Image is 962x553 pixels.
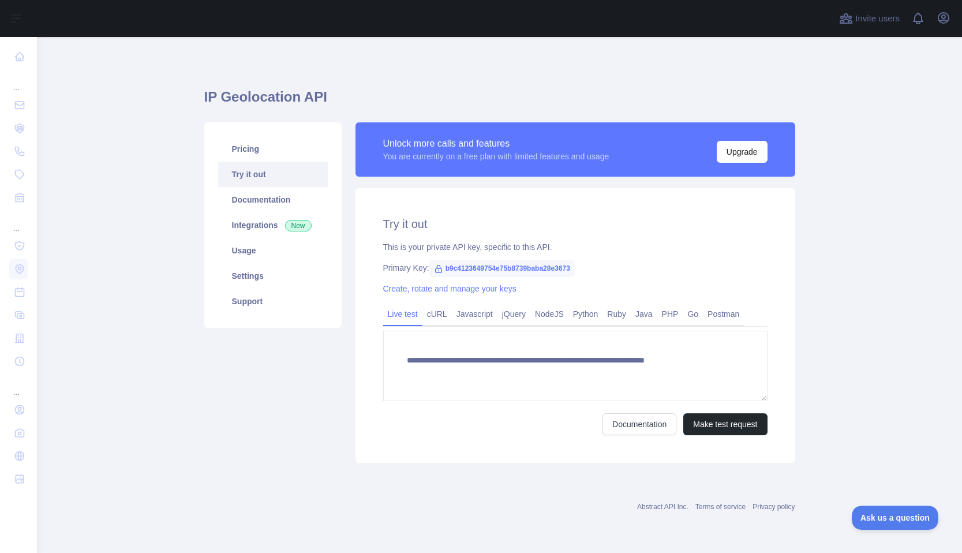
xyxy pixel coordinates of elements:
[218,263,328,289] a: Settings
[285,220,312,231] span: New
[218,136,328,162] a: Pricing
[383,305,422,323] a: Live test
[383,137,609,151] div: Unlock more calls and features
[568,305,603,323] a: Python
[383,284,516,293] a: Create, rotate and manage your keys
[218,212,328,238] a: Integrations New
[602,413,676,435] a: Documentation
[683,305,703,323] a: Go
[837,9,902,28] button: Invite users
[9,69,28,92] div: ...
[530,305,568,323] a: NodeJS
[602,305,631,323] a: Ruby
[631,305,657,323] a: Java
[657,305,683,323] a: PHP
[204,88,795,115] h1: IP Geolocation API
[218,187,328,212] a: Documentation
[703,305,744,323] a: Postman
[218,162,328,187] a: Try it out
[695,503,746,511] a: Terms of service
[683,413,767,435] button: Make test request
[429,260,575,277] span: b9c4123649754e75b8739baba28e3673
[852,506,939,530] iframe: Toggle Customer Support
[422,305,452,323] a: cURL
[218,238,328,263] a: Usage
[717,141,768,163] button: Upgrade
[9,210,28,233] div: ...
[855,12,900,25] span: Invite users
[452,305,497,323] a: Javascript
[637,503,688,511] a: Abstract API Inc.
[9,374,28,397] div: ...
[753,503,795,511] a: Privacy policy
[383,262,768,274] div: Primary Key:
[497,305,530,323] a: jQuery
[383,151,609,162] div: You are currently on a free plan with limited features and usage
[383,216,768,232] h2: Try it out
[383,241,768,253] div: This is your private API key, specific to this API.
[218,289,328,314] a: Support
